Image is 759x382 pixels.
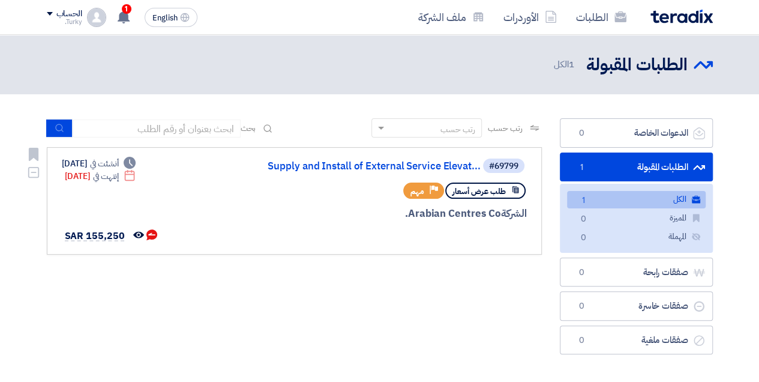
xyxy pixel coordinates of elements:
[90,157,119,170] span: أنشئت في
[241,122,256,135] span: بحث
[440,123,475,136] div: رتب حسب
[650,10,713,23] img: Teradix logo
[577,232,591,244] span: 0
[566,3,636,31] a: الطلبات
[554,58,577,71] span: الكل
[577,213,591,226] span: 0
[575,162,589,174] span: 1
[567,228,706,246] a: المهملة
[145,8,197,27] button: English
[62,157,136,170] div: [DATE]
[567,210,706,227] a: المميزة
[152,14,178,22] span: English
[452,186,506,197] span: طلب عرض أسعار
[65,229,125,243] span: SAR 155,250
[87,8,106,27] img: profile_test.png
[409,3,494,31] a: ملف الشركة
[560,118,713,148] a: الدعوات الخاصة0
[93,170,119,183] span: إنتهت في
[241,161,481,172] a: Supply and Install of External Service Elevat...
[122,4,131,14] span: 1
[489,162,518,171] div: #69799
[494,3,566,31] a: الأوردرات
[560,326,713,355] a: صفقات ملغية0
[569,58,574,71] span: 1
[488,122,522,135] span: رتب حسب
[575,300,589,312] span: 0
[567,191,706,208] a: الكل
[586,53,688,77] h2: الطلبات المقبولة
[560,153,713,182] a: الطلبات المقبولة1
[560,291,713,321] a: صفقات خاسرة0
[73,120,241,138] input: ابحث بعنوان أو رقم الطلب
[501,206,527,221] span: الشركة
[56,9,82,19] div: الحساب
[560,258,713,287] a: صفقات رابحة0
[575,335,589,347] span: 0
[577,195,591,207] span: 1
[65,170,136,183] div: [DATE]
[410,186,424,197] span: مهم
[575,267,589,279] span: 0
[238,206,527,222] div: Arabian Centres Co.
[47,19,82,25] div: Turky.
[575,127,589,139] span: 0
